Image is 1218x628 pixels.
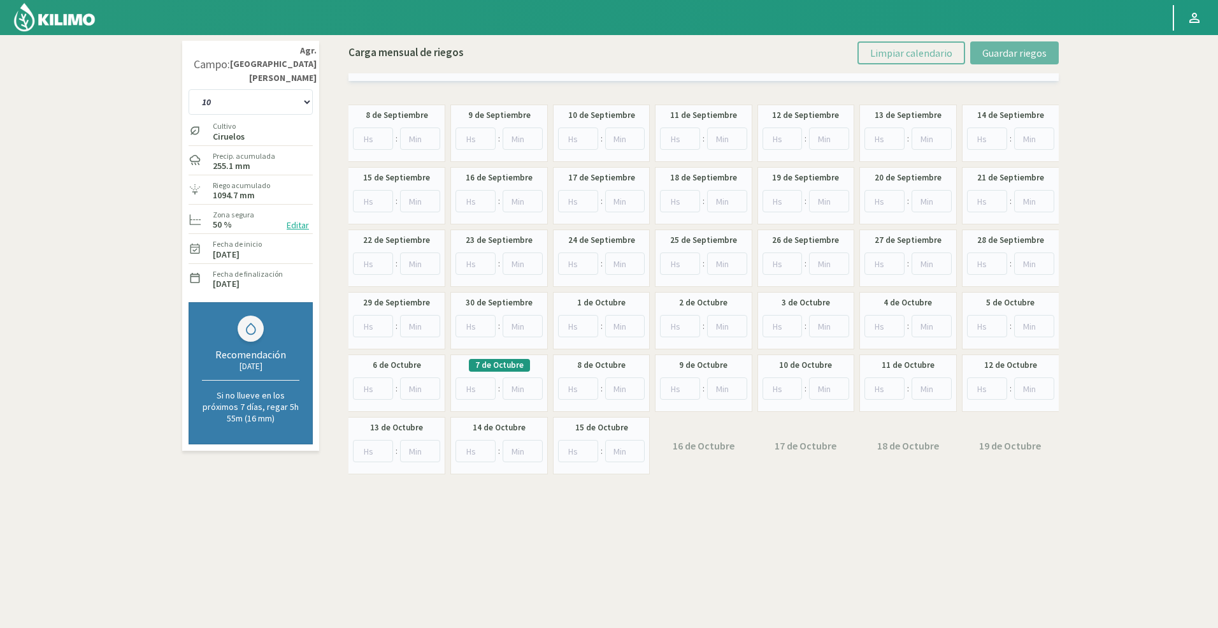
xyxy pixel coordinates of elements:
[877,438,939,453] label: 18 de Octubre
[455,128,496,150] input: Hs
[912,128,952,150] input: Min
[1010,194,1012,208] span: :
[605,252,645,275] input: Min
[805,194,806,208] span: :
[984,359,1037,372] label: 12 de Octubre
[400,252,440,275] input: Min
[660,190,700,212] input: Hs
[875,109,942,122] label: 13 de Septiembre
[498,194,500,208] span: :
[353,128,393,150] input: Hs
[982,47,1047,59] span: Guardar riegos
[230,44,317,85] strong: Agr. [GEOGRAPHIC_DATA][PERSON_NAME]
[805,382,806,395] span: :
[213,268,283,280] label: Fecha de finalización
[601,257,603,270] span: :
[558,440,598,462] input: Hs
[864,252,905,275] input: Hs
[1014,128,1054,150] input: Min
[782,296,830,309] label: 3 de Octubre
[907,194,909,208] span: :
[660,377,700,400] input: Hs
[213,150,275,162] label: Precip. acumulada
[558,128,598,150] input: Hs
[503,190,543,212] input: Min
[772,172,839,184] label: 19 de Septiembre
[864,190,905,212] input: Hs
[703,132,705,145] span: :
[670,109,737,122] label: 11 de Septiembre
[763,190,803,212] input: Hs
[353,190,393,212] input: Hs
[1014,315,1054,337] input: Min
[213,191,255,200] label: 1094.7 mm
[396,319,398,333] span: :
[605,377,645,400] input: Min
[912,190,952,212] input: Min
[912,252,952,275] input: Min
[679,296,727,309] label: 2 de Octubre
[363,296,430,309] label: 29 de Septiembre
[498,132,500,145] span: :
[979,438,1041,453] label: 19 de Octubre
[213,162,250,170] label: 255.1 mm
[601,319,603,333] span: :
[703,257,705,270] span: :
[779,359,832,372] label: 10 de Octubre
[1014,190,1054,212] input: Min
[707,128,747,150] input: Min
[353,440,393,462] input: Hs
[805,132,806,145] span: :
[400,377,440,400] input: Min
[213,280,240,288] label: [DATE]
[396,382,398,395] span: :
[503,128,543,150] input: Min
[202,348,299,361] div: Recomendación
[772,234,839,247] label: 26 de Septiembre
[673,438,734,453] label: 16 de Octubre
[400,440,440,462] input: Min
[912,315,952,337] input: Min
[660,315,700,337] input: Hs
[707,315,747,337] input: Min
[977,109,1044,122] label: 14 de Septiembre
[703,382,705,395] span: :
[1010,132,1012,145] span: :
[455,190,496,212] input: Hs
[707,190,747,212] input: Min
[353,252,393,275] input: Hs
[870,47,952,59] span: Limpiar calendario
[373,359,421,372] label: 6 de Octubre
[882,359,935,372] label: 11 de Octubre
[875,234,942,247] label: 27 de Septiembre
[455,252,496,275] input: Hs
[503,377,543,400] input: Min
[763,315,803,337] input: Hs
[13,2,96,33] img: Kilimo
[775,438,836,453] label: 17 de Octubre
[348,45,464,61] p: Carga mensual de riegos
[670,234,737,247] label: 25 de Septiembre
[400,190,440,212] input: Min
[577,359,626,372] label: 8 de Octubre
[370,421,423,434] label: 13 de Octubre
[967,190,1007,212] input: Hs
[707,252,747,275] input: Min
[605,128,645,150] input: Min
[805,319,806,333] span: :
[884,296,932,309] label: 4 de Octubre
[568,234,635,247] label: 24 de Septiembre
[703,319,705,333] span: :
[498,382,500,395] span: :
[194,58,230,71] div: Campo:
[857,41,965,64] button: Limpiar calendario
[455,315,496,337] input: Hs
[864,128,905,150] input: Hs
[213,120,245,132] label: Cultivo
[907,257,909,270] span: :
[1010,382,1012,395] span: :
[907,132,909,145] span: :
[601,444,603,458] span: :
[605,315,645,337] input: Min
[283,218,313,233] button: Editar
